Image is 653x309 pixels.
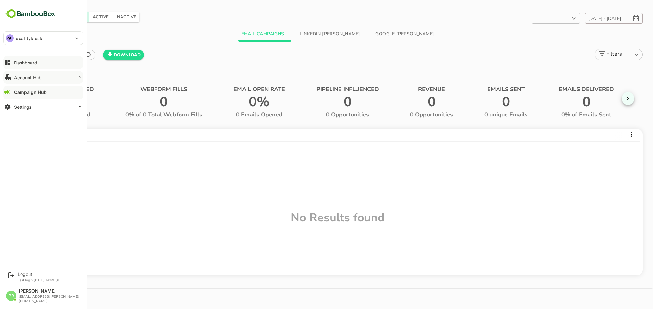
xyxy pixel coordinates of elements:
[565,15,610,22] p: 6 Jun 25 - 4 Sep 25
[583,48,620,62] div: Filters
[80,50,121,60] button: Download
[405,93,428,111] span: 0
[213,111,274,118] span: 0 Emails Opened
[10,12,50,22] h5: Campaigns
[10,26,620,42] div: wrapped label tabs example
[584,50,610,59] div: Filters
[6,291,16,301] div: PR
[3,56,83,69] button: Dashboard
[14,60,37,65] div: Dashboard
[37,93,59,111] span: 0
[272,26,343,42] button: LinkedIn [PERSON_NAME]
[480,93,502,111] span: 0
[13,147,618,288] div: No Results found
[211,86,277,93] span: EMAIL OPEN RATE
[388,111,445,118] span: 0 Opportunities
[52,12,117,22] div: outlined primary button group
[3,8,57,20] img: BambooboxFullLogoMark.5f36c76dfaba33ec1ec1367b70bb1252.svg
[348,26,417,42] button: Google [PERSON_NAME]
[226,93,262,111] span: 0%
[90,12,117,22] button: Inactive
[465,86,517,93] span: EMAILS SENT
[118,86,179,93] span: WEBFORM FILLS
[3,71,83,84] button: Account Hub
[6,34,14,42] div: QU
[137,93,160,111] span: 0
[18,271,60,277] div: Logout
[321,93,344,111] span: 0
[560,93,582,111] span: 0
[14,90,47,95] div: Campaign Hub
[52,12,67,22] button: All
[396,86,437,93] span: REVENUE
[536,86,606,93] span: EMAILS DELIVERED
[16,35,43,42] p: qualitykiosk
[462,111,520,118] span: 0 unique Emails
[509,12,557,25] div: ​
[14,111,82,118] span: 0 Contacts Reached
[214,26,267,42] button: Email Campaigns
[10,86,86,93] span: ACCOUNTS REACHED
[294,86,371,93] span: PIPELINE INFLUENCED
[14,104,31,110] div: Settings
[67,12,90,22] button: Active
[304,111,361,118] span: 0 Opportunities
[3,86,83,99] button: Campaign Hub
[3,100,83,113] button: Settings
[19,288,80,294] div: [PERSON_NAME]
[18,278,60,282] p: Last login: [DATE] 19:49 IST
[563,13,620,24] button: 6 Jun 25 - 4 Sep 25
[103,111,194,118] span: 0% of 0 Total Webform Fills
[4,32,83,45] div: QUqualitykiosk
[539,111,603,118] span: 0% of Emails Sent
[19,295,80,303] div: [EMAIL_ADDRESS][PERSON_NAME][DOMAIN_NAME]
[14,75,42,80] div: Account Hub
